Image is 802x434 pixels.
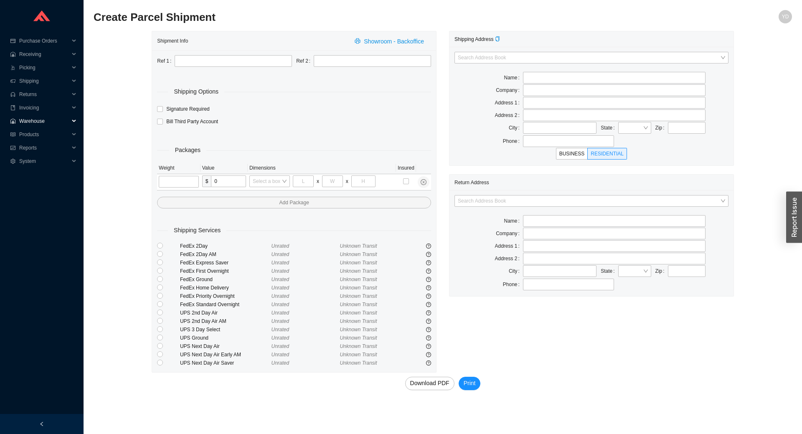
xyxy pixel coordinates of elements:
[464,378,476,388] span: Print
[19,34,69,48] span: Purchase Orders
[426,294,431,299] span: question-circle
[272,277,289,282] span: Unrated
[509,265,523,277] label: City
[272,260,289,266] span: Unrated
[591,151,624,157] span: RESIDENTIAL
[340,277,377,282] span: Unknown Transit
[426,319,431,324] span: question-circle
[346,177,348,185] div: x
[272,335,289,341] span: Unrated
[601,122,618,134] label: State
[168,226,226,235] span: Shipping Services
[19,74,69,88] span: Shipping
[340,243,377,249] span: Unknown Transit
[296,55,314,67] label: Ref 2
[272,327,289,332] span: Unrated
[272,251,289,257] span: Unrated
[180,342,272,350] div: UPS Next Day Air
[495,240,523,252] label: Address 1
[340,302,377,307] span: Unknown Transit
[351,175,376,187] input: H
[496,228,523,239] label: Company
[340,343,377,349] span: Unknown Transit
[19,48,69,61] span: Receiving
[601,265,618,277] label: State
[180,250,272,259] div: FedEx 2Day AM
[157,55,175,67] label: Ref 1
[340,335,377,341] span: Unknown Transit
[454,175,728,190] div: Return Address
[504,215,523,227] label: Name
[10,132,16,137] span: read
[157,33,350,48] div: Shipment Info
[396,162,416,174] th: Insured
[94,10,617,25] h2: Create Parcel Shipment
[293,175,314,187] input: L
[340,260,377,266] span: Unknown Transit
[272,293,289,299] span: Unrated
[19,141,69,155] span: Reports
[655,265,668,277] label: Zip
[559,151,585,157] span: BUSINESS
[169,145,206,155] span: Packages
[459,377,481,390] button: Print
[426,260,431,265] span: question-circle
[418,176,429,188] button: close-circle
[19,61,69,74] span: Picking
[495,35,500,43] div: Copy
[180,242,272,250] div: FedEx 2Day
[19,101,69,114] span: Invoicing
[180,350,272,359] div: UPS Next Day Air Early AM
[19,155,69,168] span: System
[426,244,431,249] span: question-circle
[19,88,69,101] span: Returns
[350,35,431,47] button: printerShowroom - Backoffice
[340,268,377,274] span: Unknown Transit
[168,87,224,96] span: Shipping Options
[340,310,377,316] span: Unknown Transit
[782,10,789,23] span: YD
[10,38,16,43] span: credit-card
[322,175,343,187] input: W
[426,327,431,332] span: question-circle
[10,159,16,164] span: setting
[180,259,272,267] div: FedEx Express Saver
[180,325,272,334] div: UPS 3 Day Select
[340,251,377,257] span: Unknown Transit
[340,285,377,291] span: Unknown Transit
[163,105,213,113] span: Signature Required
[340,360,377,366] span: Unknown Transit
[272,318,289,324] span: Unrated
[340,327,377,332] span: Unknown Transit
[509,122,523,134] label: City
[495,253,523,264] label: Address 2
[426,269,431,274] span: question-circle
[272,285,289,291] span: Unrated
[340,318,377,324] span: Unknown Transit
[10,92,16,97] span: customer-service
[19,114,69,128] span: Warehouse
[10,145,16,150] span: fund
[495,36,500,41] span: copy
[503,279,523,290] label: Phone
[655,122,668,134] label: Zip
[340,293,377,299] span: Unknown Transit
[495,97,523,109] label: Address 1
[180,359,272,367] div: UPS Next Day Air Saver
[426,302,431,307] span: question-circle
[39,421,44,426] span: left
[272,343,289,349] span: Unrated
[410,378,449,388] span: Download PDF
[426,310,431,315] span: question-circle
[180,334,272,342] div: UPS Ground
[180,300,272,309] div: FedEx Standard Overnight
[10,105,16,110] span: book
[496,84,523,96] label: Company
[200,162,248,174] th: Value
[405,377,454,390] button: Download PDF
[426,252,431,257] span: question-circle
[272,360,289,366] span: Unrated
[180,284,272,292] div: FedEx Home Delivery
[426,285,431,290] span: question-circle
[180,275,272,284] div: FedEx Ground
